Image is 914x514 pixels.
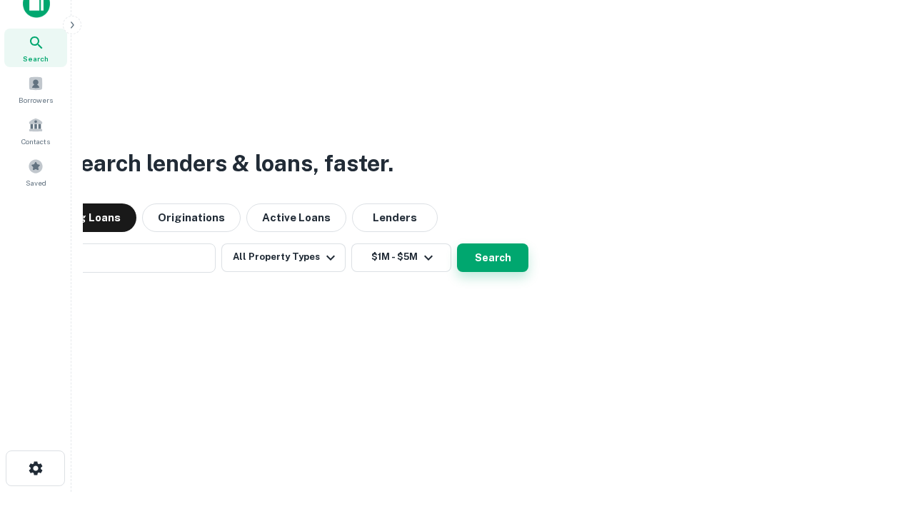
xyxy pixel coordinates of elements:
[26,177,46,188] span: Saved
[351,243,451,272] button: $1M - $5M
[23,53,49,64] span: Search
[142,203,241,232] button: Originations
[4,111,67,150] a: Contacts
[843,400,914,468] iframe: Chat Widget
[457,243,528,272] button: Search
[4,70,67,109] a: Borrowers
[246,203,346,232] button: Active Loans
[65,146,393,181] h3: Search lenders & loans, faster.
[221,243,346,272] button: All Property Types
[4,153,67,191] a: Saved
[21,136,50,147] span: Contacts
[352,203,438,232] button: Lenders
[4,29,67,67] a: Search
[19,94,53,106] span: Borrowers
